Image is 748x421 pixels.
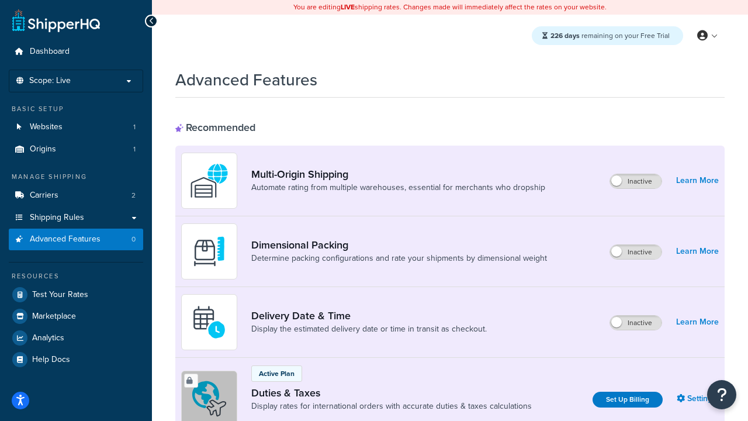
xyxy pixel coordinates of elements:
[30,122,63,132] span: Websites
[610,245,662,259] label: Inactive
[9,327,143,348] a: Analytics
[341,2,355,12] b: LIVE
[550,30,670,41] span: remaining on your Free Trial
[9,207,143,229] a: Shipping Rules
[251,309,487,322] a: Delivery Date & Time
[30,234,101,244] span: Advanced Features
[131,234,136,244] span: 0
[9,139,143,160] a: Origins1
[550,30,580,41] strong: 226 days
[131,191,136,201] span: 2
[9,185,143,206] li: Carriers
[251,401,532,412] a: Display rates for international orders with accurate duties & taxes calculations
[9,284,143,305] a: Test Your Rates
[259,368,295,379] p: Active Plan
[9,41,143,63] a: Dashboard
[9,104,143,114] div: Basic Setup
[676,172,719,189] a: Learn More
[30,144,56,154] span: Origins
[32,333,64,343] span: Analytics
[32,290,88,300] span: Test Your Rates
[9,349,143,370] a: Help Docs
[593,392,663,408] a: Set Up Billing
[676,314,719,330] a: Learn More
[9,229,143,250] a: Advanced Features0
[9,172,143,182] div: Manage Shipping
[9,271,143,281] div: Resources
[610,316,662,330] label: Inactive
[9,116,143,138] li: Websites
[133,122,136,132] span: 1
[175,121,255,134] div: Recommended
[677,391,719,407] a: Settings
[29,76,71,86] span: Scope: Live
[32,312,76,322] span: Marketplace
[676,243,719,260] a: Learn More
[30,47,70,57] span: Dashboard
[251,253,547,264] a: Determine packing configurations and rate your shipments by dimensional weight
[251,387,532,399] a: Duties & Taxes
[30,191,58,201] span: Carriers
[9,116,143,138] a: Websites1
[30,213,84,223] span: Shipping Rules
[251,182,545,194] a: Automate rating from multiple warehouses, essential for merchants who dropship
[610,174,662,188] label: Inactive
[9,306,143,327] a: Marketplace
[175,68,317,91] h1: Advanced Features
[9,229,143,250] li: Advanced Features
[9,139,143,160] li: Origins
[251,323,487,335] a: Display the estimated delivery date or time in transit as checkout.
[189,160,230,201] img: WatD5o0RtDAAAAAElFTkSuQmCC
[251,168,545,181] a: Multi-Origin Shipping
[189,302,230,343] img: gfkeb5ejjkALwAAAABJRU5ErkJggg==
[133,144,136,154] span: 1
[189,231,230,272] img: DTVBYsAAAAAASUVORK5CYII=
[707,380,736,409] button: Open Resource Center
[32,355,70,365] span: Help Docs
[9,185,143,206] a: Carriers2
[251,239,547,251] a: Dimensional Packing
